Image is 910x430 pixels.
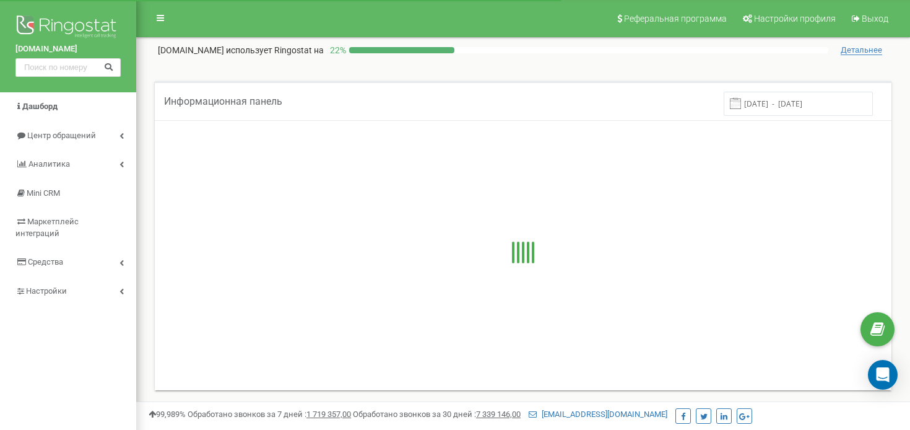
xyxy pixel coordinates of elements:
[306,410,351,419] u: 1 719 357,00
[862,14,888,24] span: Выход
[15,12,121,43] img: Ringostat logo
[26,286,67,296] span: Настройки
[353,410,521,419] span: Обработано звонков за 30 дней :
[15,58,121,77] input: Поиск по номеру
[226,45,324,55] span: использует Ringostat на
[164,95,282,107] span: Информационная панель
[624,14,727,24] span: Реферальная программа
[15,43,121,55] a: [DOMAIN_NAME]
[28,159,70,169] span: Аналитика
[324,44,349,56] p: 22 %
[27,188,60,198] span: Mini CRM
[28,257,63,266] span: Средства
[22,102,58,111] span: Дашборд
[476,410,521,419] u: 7 339 146,00
[529,410,667,419] a: [EMAIL_ADDRESS][DOMAIN_NAME]
[158,44,324,56] p: [DOMAIN_NAME]
[149,410,186,419] span: 99,989%
[754,14,836,24] span: Настройки профиля
[27,131,96,140] span: Центр обращений
[188,410,351,419] span: Обработано звонков за 7 дней :
[15,217,79,238] span: Маркетплейс интеграций
[841,45,882,55] span: Детальнее
[868,360,898,390] div: Open Intercom Messenger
